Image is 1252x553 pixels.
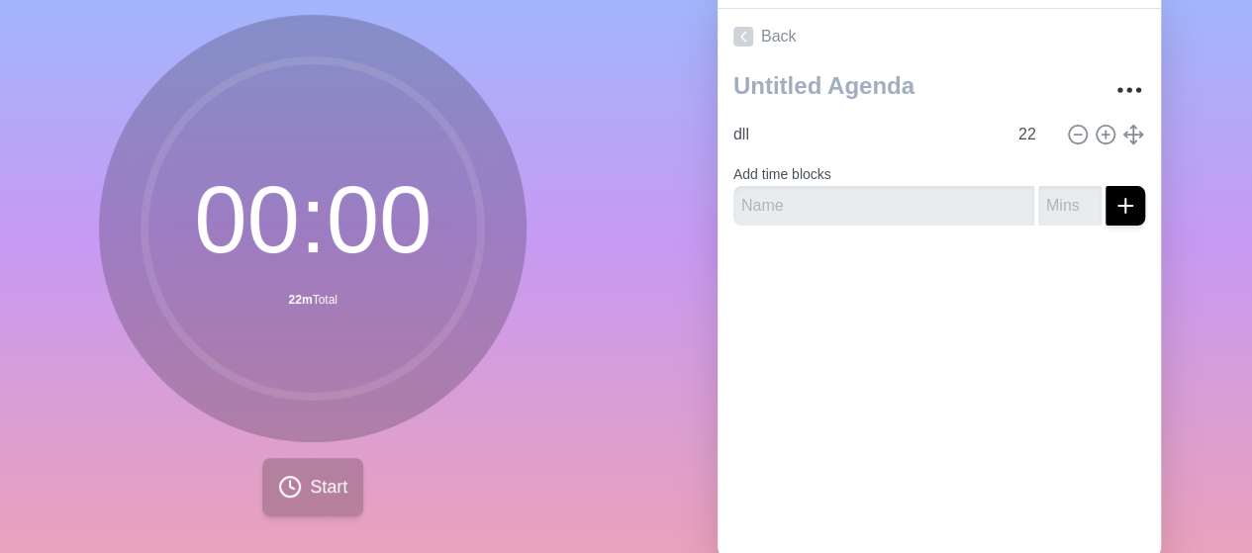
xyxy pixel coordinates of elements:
[1109,70,1149,110] button: More
[262,458,363,516] button: Start
[1038,186,1102,226] input: Mins
[733,166,831,182] label: Add time blocks
[733,186,1034,226] input: Name
[718,9,1161,64] a: Back
[1011,115,1058,154] input: Mins
[310,474,347,501] span: Start
[725,115,1007,154] input: Name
